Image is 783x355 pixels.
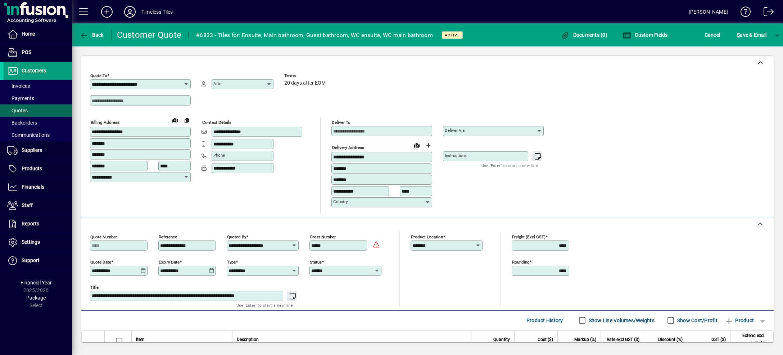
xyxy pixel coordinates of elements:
[623,32,668,38] span: Custom Fields
[621,28,670,41] button: Custom Fields
[26,295,46,301] span: Package
[607,336,639,343] span: Rate excl GST ($)
[445,33,460,37] span: Active
[236,301,293,309] mat-hint: Use 'Enter' to start a new line
[445,153,467,158] mat-label: Instructions
[310,234,336,239] mat-label: Order number
[22,184,44,190] span: Financials
[22,31,35,37] span: Home
[4,92,72,104] a: Payments
[227,234,246,239] mat-label: Quoted by
[169,114,181,126] a: View on map
[4,178,72,196] a: Financials
[4,117,72,129] a: Backorders
[735,332,764,347] span: Extend excl GST ($)
[422,140,434,151] button: Choose address
[141,6,173,18] div: Timeless Tiles
[411,139,422,151] a: View on map
[4,215,72,233] a: Reports
[4,233,72,251] a: Settings
[4,141,72,159] a: Suppliers
[22,147,42,153] span: Suppliers
[493,336,510,343] span: Quantity
[445,128,465,133] mat-label: Deliver via
[737,29,766,41] span: ave & Email
[689,6,728,18] div: [PERSON_NAME]
[705,29,720,41] span: Cancel
[4,252,72,270] a: Support
[481,161,538,170] mat-hint: Use 'Enter' to start a new line
[95,5,118,18] button: Add
[526,315,563,326] span: Product History
[524,314,566,327] button: Product History
[711,336,726,343] span: GST ($)
[7,83,30,89] span: Invoices
[90,73,107,78] mat-label: Quote To
[658,336,683,343] span: Discount (%)
[4,197,72,215] a: Staff
[561,32,607,38] span: Documents (0)
[559,28,609,41] button: Documents (0)
[310,259,322,264] mat-label: Status
[90,234,117,239] mat-label: Quote number
[22,68,46,73] span: Customers
[4,44,72,62] a: POS
[721,314,757,327] button: Product
[78,28,105,41] button: Back
[22,166,42,171] span: Products
[676,317,718,324] label: Show Cost/Profit
[21,280,52,286] span: Financial Year
[90,284,99,289] mat-label: Title
[213,81,221,86] mat-label: Attn
[333,199,348,204] mat-label: Country
[227,259,236,264] mat-label: Type
[725,315,754,326] span: Product
[703,28,722,41] button: Cancel
[90,259,111,264] mat-label: Quote date
[213,153,225,158] mat-label: Phone
[118,5,141,18] button: Profile
[7,120,37,126] span: Backorders
[22,257,40,263] span: Support
[237,336,259,343] span: Description
[159,234,177,239] mat-label: Reference
[733,28,770,41] button: Save & Email
[181,114,193,126] button: Copy to Delivery address
[587,317,655,324] label: Show Line Volumes/Weights
[4,25,72,43] a: Home
[159,259,180,264] mat-label: Expiry date
[512,259,529,264] mat-label: Rounding
[7,95,34,101] span: Payments
[136,336,145,343] span: Item
[758,1,774,25] a: Logout
[411,234,443,239] mat-label: Product location
[574,336,596,343] span: Markup (%)
[284,80,326,86] span: 20 days after EOM
[538,336,553,343] span: Cost ($)
[4,104,72,117] a: Quotes
[80,32,104,38] span: Back
[7,132,50,138] span: Communications
[735,1,751,25] a: Knowledge Base
[22,202,33,208] span: Staff
[72,28,112,41] app-page-header-button: Back
[332,120,350,125] mat-label: Deliver To
[737,32,740,38] span: S
[22,239,40,245] span: Settings
[22,49,31,55] span: POS
[22,221,39,226] span: Reports
[4,160,72,178] a: Products
[284,73,327,78] span: Terms
[4,80,72,92] a: Invoices
[196,30,433,41] div: #6833 - Tiles for: Ensuite, Main bathroom, Guest bathroom, WC ensuite, WC main bathroom
[7,108,28,113] span: Quotes
[117,29,182,41] div: Customer Quote
[4,129,72,141] a: Communications
[512,234,546,239] mat-label: Freight (excl GST)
